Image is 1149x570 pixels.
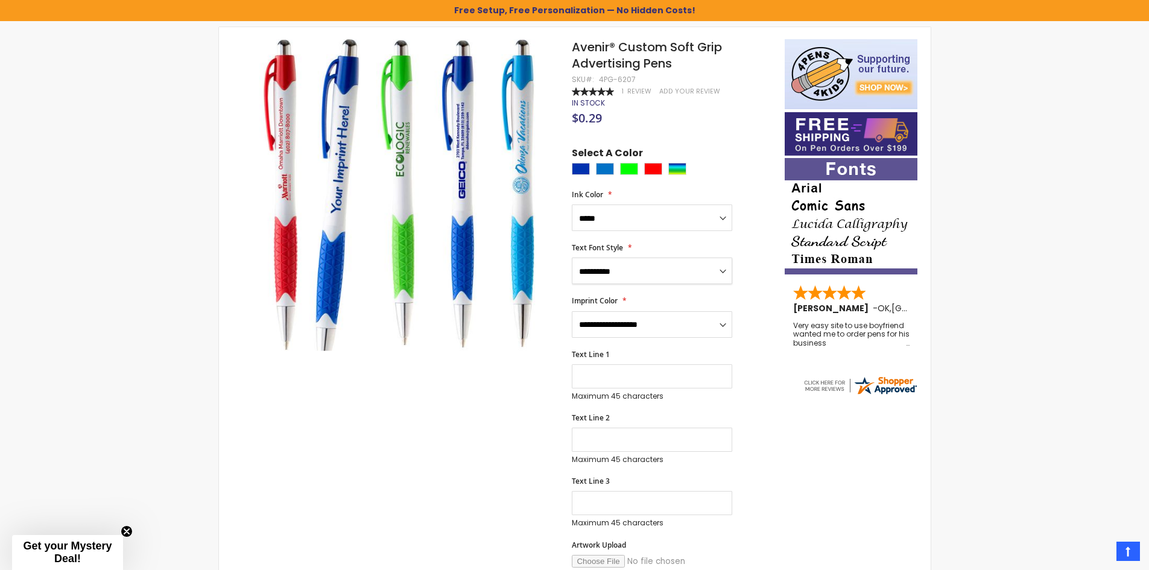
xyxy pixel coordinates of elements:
[793,321,910,347] div: Very easy site to use boyfriend wanted me to order pens for his business
[572,189,603,200] span: Ink Color
[121,525,133,537] button: Close teaser
[785,39,917,109] img: 4pens 4 kids
[572,540,626,550] span: Artwork Upload
[596,163,614,175] div: Blue Light
[891,302,980,314] span: [GEOGRAPHIC_DATA]
[572,87,614,96] div: 100%
[627,87,651,96] span: Review
[620,163,638,175] div: Lime Green
[599,75,636,84] div: 4PG-6207
[802,388,918,399] a: 4pens.com certificate URL
[668,163,686,175] div: Assorted
[572,110,602,126] span: $0.29
[572,391,732,401] p: Maximum 45 characters
[572,98,605,108] span: In stock
[572,74,594,84] strong: SKU
[572,296,618,306] span: Imprint Color
[572,98,605,108] div: Availability
[572,455,732,464] p: Maximum 45 characters
[878,302,890,314] span: OK
[12,535,123,570] div: Get your Mystery Deal!Close teaser
[572,518,732,528] p: Maximum 45 characters
[572,242,623,253] span: Text Font Style
[572,163,590,175] div: Blue
[622,87,624,96] span: 1
[785,112,917,156] img: Free shipping on orders over $199
[1049,537,1149,570] iframe: Google Customer Reviews
[572,413,610,423] span: Text Line 2
[572,349,610,359] span: Text Line 1
[873,302,980,314] span: - ,
[572,147,643,163] span: Select A Color
[785,158,917,274] img: font-personalization-examples
[243,38,556,351] img: Avenir® Custom Soft Grip Advertising Pens
[793,302,873,314] span: [PERSON_NAME]
[802,375,918,396] img: 4pens.com widget logo
[23,540,112,565] span: Get your Mystery Deal!
[659,87,720,96] a: Add Your Review
[622,87,653,96] a: 1 Review
[572,39,722,72] span: Avenir® Custom Soft Grip Advertising Pens
[644,163,662,175] div: Red
[572,476,610,486] span: Text Line 3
